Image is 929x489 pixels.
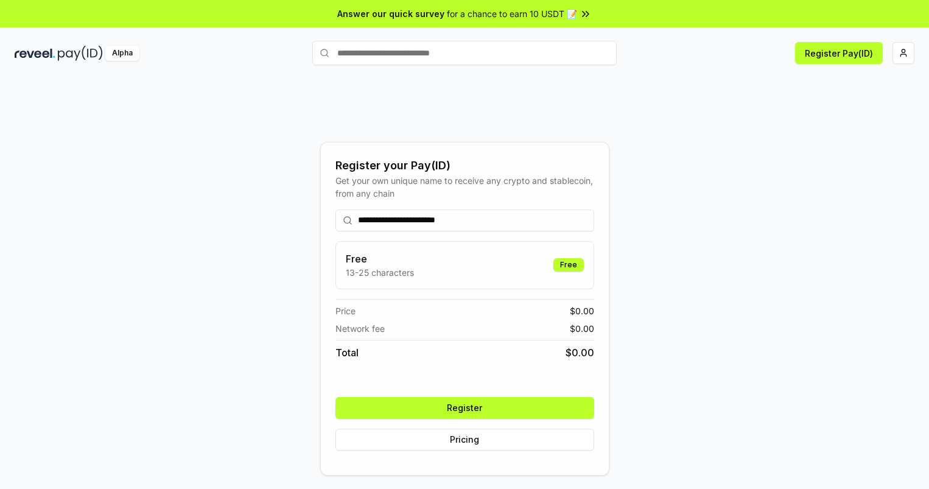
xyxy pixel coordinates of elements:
[58,46,103,61] img: pay_id
[335,304,356,317] span: Price
[335,429,594,451] button: Pricing
[566,345,594,360] span: $ 0.00
[105,46,139,61] div: Alpha
[346,266,414,279] p: 13-25 characters
[335,322,385,335] span: Network fee
[15,46,55,61] img: reveel_dark
[335,345,359,360] span: Total
[335,397,594,419] button: Register
[447,7,577,20] span: for a chance to earn 10 USDT 📝
[346,252,414,266] h3: Free
[335,174,594,200] div: Get your own unique name to receive any crypto and stablecoin, from any chain
[570,322,594,335] span: $ 0.00
[335,157,594,174] div: Register your Pay(ID)
[795,42,883,64] button: Register Pay(ID)
[337,7,444,20] span: Answer our quick survey
[553,258,584,272] div: Free
[570,304,594,317] span: $ 0.00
